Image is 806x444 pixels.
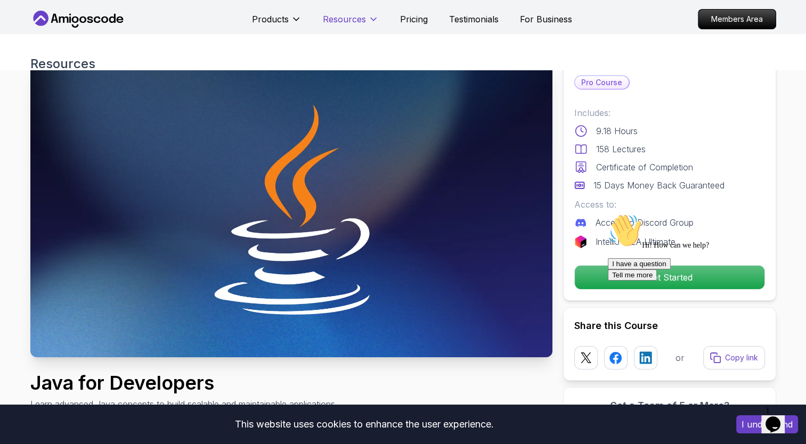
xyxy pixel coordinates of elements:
[4,60,53,71] button: Tell me more
[30,372,337,393] h1: Java for Developers
[593,179,724,192] p: 15 Days Money Back Guaranteed
[736,415,798,433] button: Accept cookies
[761,401,795,433] iframe: chat widget
[252,13,289,26] p: Products
[574,265,765,290] button: Get Started
[4,4,38,38] img: :wave:
[574,318,765,333] h2: Share this Course
[449,13,499,26] a: Testimonials
[323,13,366,26] p: Resources
[574,198,765,211] p: Access to:
[596,125,638,137] p: 9.18 Hours
[574,398,765,413] h3: Got a Team of 5 or More?
[596,216,694,229] p: Access to Discord Group
[574,106,765,119] p: Includes:
[698,9,776,29] a: Members Area
[575,76,629,89] p: Pro Course
[596,143,646,155] p: 158 Lectures
[520,13,572,26] a: For Business
[575,266,764,289] p: Get Started
[30,64,552,357] img: java-for-developers_thumbnail
[30,398,337,410] p: Learn advanced Java concepts to build scalable and maintainable applications.
[8,413,720,436] div: This website uses cookies to enhance the user experience.
[4,32,105,40] span: Hi! How can we help?
[698,10,776,29] p: Members Area
[596,161,693,174] p: Certificate of Completion
[323,13,379,34] button: Resources
[400,13,428,26] a: Pricing
[4,4,196,71] div: 👋Hi! How can we help?I have a questionTell me more
[4,49,67,60] button: I have a question
[30,55,776,72] h2: Resources
[596,235,675,248] p: IntelliJ IDEA Ultimate
[252,13,302,34] button: Products
[604,209,795,396] iframe: chat widget
[574,235,587,248] img: jetbrains logo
